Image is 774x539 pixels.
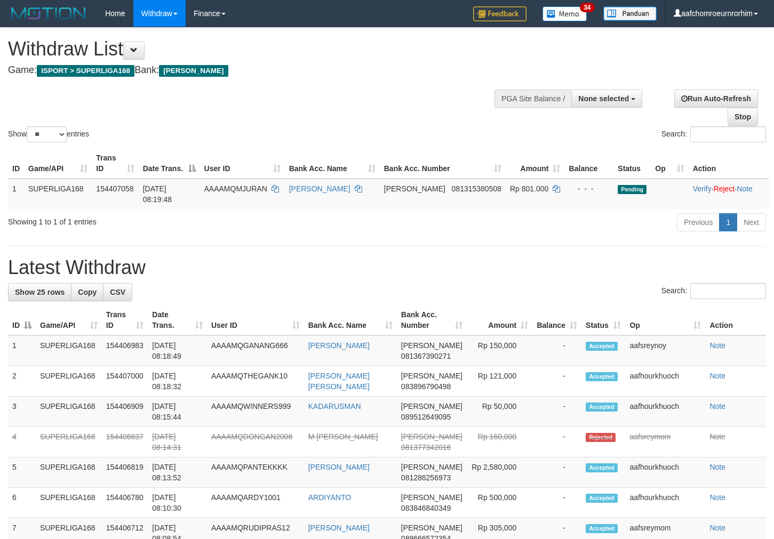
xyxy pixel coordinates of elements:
td: [DATE] 08:15:44 [148,397,207,427]
h1: Withdraw List [8,38,505,60]
th: Date Trans.: activate to sort column descending [139,148,200,179]
td: SUPERLIGA168 [36,335,102,366]
th: User ID: activate to sort column ascending [207,305,304,335]
span: Copy 081367390271 to clipboard [401,352,451,360]
th: Bank Acc. Number: activate to sort column ascending [380,148,506,179]
td: AAAAMQGANANG666 [207,335,304,366]
th: Amount: activate to sort column ascending [506,148,564,179]
td: 3 [8,397,36,427]
select: Showentries [27,126,67,142]
span: Copy 081286256973 to clipboard [401,473,451,482]
td: 154406983 [102,335,148,366]
td: AAAAMQTHEGANK10 [207,366,304,397]
td: SUPERLIGA168 [36,488,102,518]
td: SUPERLIGA168 [36,397,102,427]
td: [DATE] 08:18:32 [148,366,207,397]
span: Pending [618,185,647,194]
td: AAAAMQPANTEKKKK [207,457,304,488]
img: panduan.png [603,6,657,21]
td: - [532,335,581,366]
h4: Game: Bank: [8,65,505,76]
span: Rejected [586,433,616,442]
td: AAAAMQARDY1001 [207,488,304,518]
div: PGA Site Balance / [494,90,571,108]
span: Show 25 rows [15,288,65,296]
td: aafhourkhuoch [625,457,705,488]
a: Note [737,184,753,193]
td: 5 [8,457,36,488]
td: AAAAMQDONGAN2008 [207,427,304,457]
a: Note [709,432,725,441]
td: · · [689,179,769,209]
td: [DATE] 08:10:30 [148,488,207,518]
td: 2 [8,366,36,397]
th: Op: activate to sort column ascending [625,305,705,335]
input: Search: [690,126,766,142]
span: Accepted [586,403,618,412]
a: ARDIYANTO [308,493,351,502]
span: Accepted [586,342,618,351]
th: Status: activate to sort column ascending [581,305,625,335]
span: Copy [78,288,97,296]
th: Action [705,305,766,335]
a: Note [709,524,725,532]
a: Copy [71,283,103,301]
td: Rp 500,000 [467,488,532,518]
a: Note [709,341,725,350]
a: [PERSON_NAME] [308,341,370,350]
a: Note [709,372,725,380]
td: - [532,366,581,397]
td: AAAAMQWINNERS999 [207,397,304,427]
div: - - - [569,183,609,194]
span: Copy 081377342016 to clipboard [401,443,451,452]
th: Action [689,148,769,179]
td: SUPERLIGA168 [36,366,102,397]
img: Button%20Memo.svg [542,6,587,21]
label: Search: [661,283,766,299]
td: 154406780 [102,488,148,518]
a: [PERSON_NAME] [308,463,370,471]
th: Op: activate to sort column ascending [651,148,688,179]
a: 1 [719,213,737,231]
a: M [PERSON_NAME] [308,432,378,441]
td: - [532,427,581,457]
td: - [532,488,581,518]
span: Copy 083896790498 to clipboard [401,382,451,391]
span: [PERSON_NAME] [159,65,228,77]
span: [PERSON_NAME] [384,184,445,193]
a: Next [737,213,766,231]
a: Previous [677,213,720,231]
span: Accepted [586,524,618,533]
span: Accepted [586,463,618,472]
td: 154407000 [102,366,148,397]
a: Note [709,402,725,411]
a: Show 25 rows [8,283,71,301]
span: None selected [578,94,629,103]
td: [DATE] 08:14:31 [148,427,207,457]
a: KADARUSMAN [308,402,361,411]
h1: Latest Withdraw [8,257,766,278]
a: [PERSON_NAME] [289,184,350,193]
td: 1 [8,179,24,209]
a: Note [709,463,725,471]
th: ID [8,148,24,179]
th: Balance [564,148,613,179]
td: 154406837 [102,427,148,457]
span: AAAAMQMJURAN [204,184,267,193]
span: CSV [110,288,125,296]
th: ID: activate to sort column descending [8,305,36,335]
input: Search: [690,283,766,299]
a: Reject [714,184,735,193]
td: Rp 2,580,000 [467,457,532,488]
span: Accepted [586,494,618,503]
span: ISPORT > SUPERLIGA168 [37,65,134,77]
span: Copy 083846840349 to clipboard [401,504,451,512]
span: [PERSON_NAME] [401,493,462,502]
span: Accepted [586,372,618,381]
a: CSV [103,283,132,301]
label: Search: [661,126,766,142]
td: aafsreymom [625,427,705,457]
a: [PERSON_NAME] [PERSON_NAME] [308,372,370,391]
span: Rp 801.000 [510,184,548,193]
td: - [532,457,581,488]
